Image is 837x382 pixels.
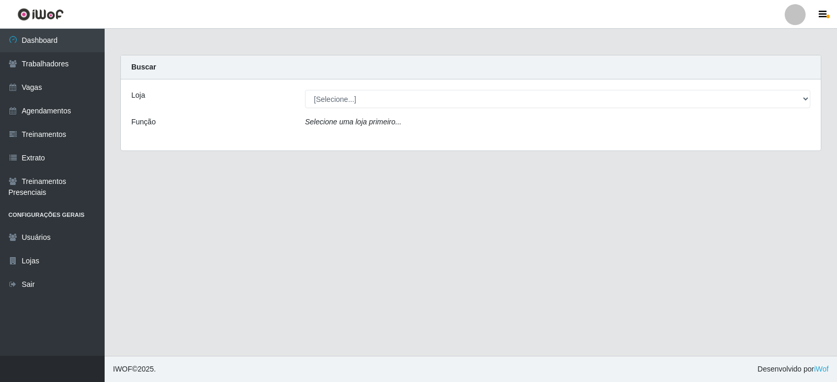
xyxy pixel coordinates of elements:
label: Função [131,117,156,128]
span: IWOF [113,365,132,373]
strong: Buscar [131,63,156,71]
a: iWof [814,365,829,373]
label: Loja [131,90,145,101]
span: Desenvolvido por [757,364,829,375]
span: © 2025 . [113,364,156,375]
img: CoreUI Logo [17,8,64,21]
i: Selecione uma loja primeiro... [305,118,401,126]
